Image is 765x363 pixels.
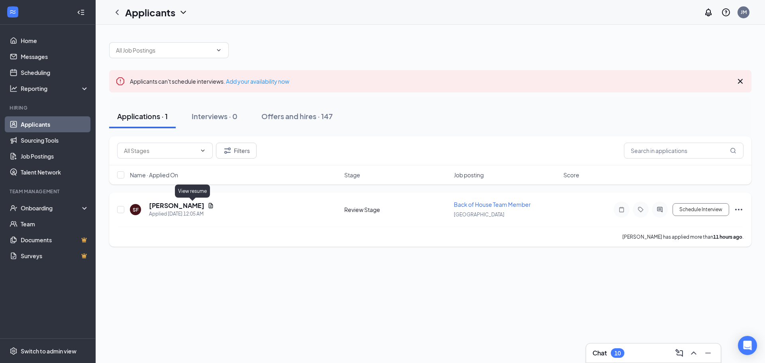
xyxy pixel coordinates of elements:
svg: Error [116,77,125,86]
div: Interviews · 0 [192,111,237,121]
span: Name · Applied On [130,171,178,179]
h5: [PERSON_NAME] [149,201,204,210]
input: Search in applications [624,143,743,159]
div: Applications · 1 [117,111,168,121]
a: Team [21,216,89,232]
div: JM [741,9,747,16]
svg: ActiveChat [655,206,665,213]
svg: Cross [736,77,745,86]
svg: Notifications [704,8,713,17]
svg: Filter [223,146,232,155]
div: Team Management [10,188,87,195]
button: ChevronUp [687,347,700,359]
a: Add your availability now [226,78,289,85]
div: Applied [DATE] 12:05 AM [149,210,214,218]
span: Back of House Team Member [454,201,531,208]
a: SurveysCrown [21,248,89,264]
h3: Chat [592,349,607,357]
div: Open Intercom Messenger [738,336,757,355]
span: Applicants can't schedule interviews. [130,78,289,85]
svg: MagnifyingGlass [730,147,736,154]
a: Home [21,33,89,49]
svg: Document [208,202,214,209]
div: View resume [175,184,210,198]
button: ComposeMessage [673,347,686,359]
svg: Minimize [703,348,713,358]
a: Scheduling [21,65,89,80]
svg: Analysis [10,84,18,92]
a: DocumentsCrown [21,232,89,248]
svg: ChevronDown [178,8,188,17]
a: Applicants [21,116,89,132]
svg: ComposeMessage [675,348,684,358]
div: Reporting [21,84,89,92]
svg: Settings [10,347,18,355]
div: Switch to admin view [21,347,76,355]
svg: ChevronDown [216,47,222,53]
svg: UserCheck [10,204,18,212]
span: Score [563,171,579,179]
a: Messages [21,49,89,65]
span: Job posting [454,171,484,179]
a: Job Postings [21,148,89,164]
div: Offers and hires · 147 [261,111,333,121]
div: Onboarding [21,204,82,212]
svg: ChevronUp [689,348,698,358]
svg: WorkstreamLogo [9,8,17,16]
h1: Applicants [125,6,175,19]
b: 11 hours ago [713,234,742,240]
div: 10 [614,350,621,357]
div: Hiring [10,104,87,111]
button: Schedule Interview [673,203,729,216]
input: All Stages [124,146,196,155]
svg: QuestionInfo [721,8,731,17]
p: [PERSON_NAME] has applied more than . [622,233,743,240]
a: Sourcing Tools [21,132,89,148]
svg: Tag [636,206,645,213]
svg: ChevronDown [200,147,206,154]
button: Filter Filters [216,143,257,159]
button: Minimize [702,347,714,359]
a: Talent Network [21,164,89,180]
div: SF [133,206,139,213]
input: All Job Postings [116,46,212,55]
svg: Ellipses [734,205,743,214]
div: Review Stage [344,206,449,214]
span: Stage [344,171,360,179]
svg: Note [617,206,626,213]
svg: ChevronLeft [112,8,122,17]
span: [GEOGRAPHIC_DATA] [454,212,504,218]
svg: Collapse [77,8,85,16]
